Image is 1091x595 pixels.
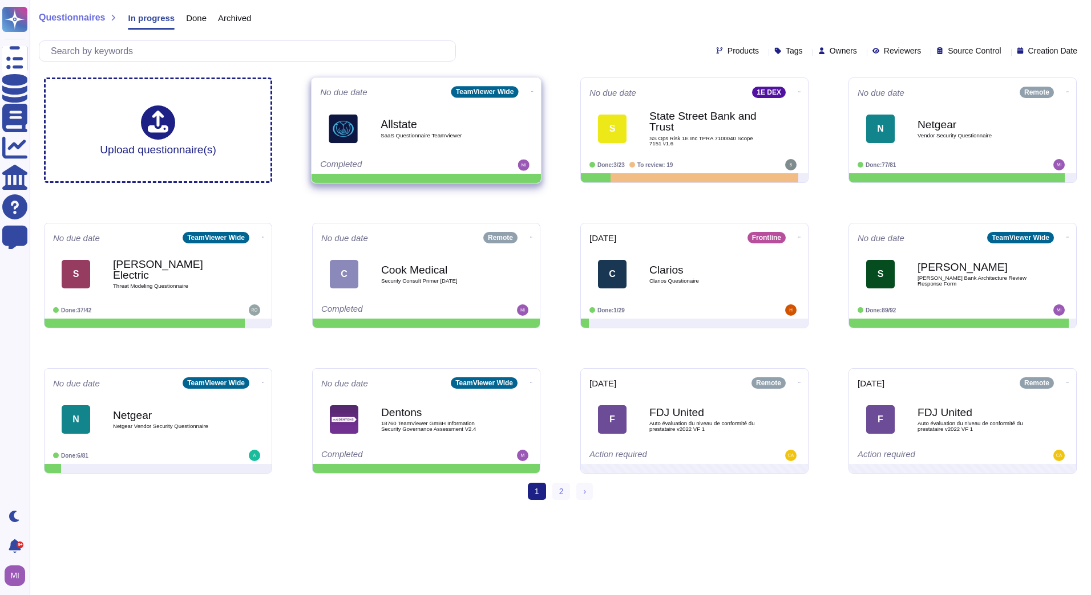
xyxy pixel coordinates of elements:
div: N [866,115,895,143]
span: Done: 3/23 [597,162,625,168]
span: Archived [218,14,251,22]
span: No due date [321,379,368,388]
span: SaaS Questionnaire TeamViewer [381,133,496,138]
div: Action required [858,450,997,461]
div: Remote [1020,87,1054,98]
span: Products [728,47,759,55]
span: › [583,487,586,496]
button: user [2,563,33,588]
img: user [1053,450,1065,461]
span: Security Consult Primer [DATE] [381,278,495,284]
span: To review: 19 [637,162,673,168]
div: Completed [321,304,461,316]
div: S [62,260,90,288]
img: Logo [330,405,358,434]
span: SS Ops Risk 1E Inc TPRA 7100040 Scope 7151 v1.6 [649,136,763,146]
span: Done [186,14,207,22]
img: user [517,450,528,461]
div: Remote [483,232,518,243]
span: 1 [528,483,546,500]
span: Questionnaires [39,13,105,22]
b: Netgear [918,119,1032,130]
div: S [866,260,895,288]
span: Done: 89/92 [866,307,896,313]
img: user [1053,159,1065,170]
span: Threat Modeling Questionnaire [113,283,227,289]
span: No due date [320,88,367,96]
b: FDJ United [649,407,763,418]
div: TeamViewer Wide [451,377,518,389]
div: Frontline [747,232,786,243]
b: FDJ United [918,407,1032,418]
div: C [598,260,627,288]
b: [PERSON_NAME] [918,262,1032,272]
img: user [5,565,25,586]
img: user [518,160,530,171]
span: No due date [53,379,100,388]
span: No due date [858,88,904,97]
b: Netgear [113,410,227,421]
span: Done: 1/29 [597,307,625,313]
img: Logo [329,114,358,143]
div: 1E DEX [752,87,786,98]
div: TeamViewer Wide [183,232,249,243]
span: Auto évaluation du niveau de conformité du prestataire v2022 VF 1 [918,421,1032,431]
span: Auto évaluation du niveau de conformité du prestataire v2022 VF 1 [649,421,763,431]
div: S [598,115,627,143]
img: user [249,304,260,316]
div: Completed [320,160,462,171]
img: user [785,304,797,316]
span: No due date [589,88,636,97]
div: Completed [321,450,461,461]
b: Allstate [381,119,496,129]
span: No due date [858,234,904,242]
span: [PERSON_NAME] Bank Architecture Review Response Form [918,275,1032,286]
span: Owners [830,47,857,55]
b: [PERSON_NAME] Electric [113,259,227,280]
div: Remote [751,377,786,389]
img: user [785,450,797,461]
div: C [330,260,358,288]
img: user [517,304,528,316]
span: Clarios Questionaire [649,278,763,284]
span: [DATE] [589,234,616,242]
div: TeamViewer Wide [451,86,519,97]
span: Tags [786,47,803,55]
span: No due date [53,234,100,242]
span: Source Control [948,47,1001,55]
b: Cook Medical [381,264,495,275]
span: Done: 6/81 [61,453,88,459]
div: Action required [589,450,729,461]
span: Done: 37/42 [61,307,91,313]
div: F [598,405,627,434]
span: No due date [321,234,368,242]
span: Creation Date [1028,47,1077,55]
img: user [1053,304,1065,316]
img: user [785,159,797,170]
b: Clarios [649,264,763,275]
span: [DATE] [858,379,884,388]
span: [DATE] [589,379,616,388]
span: In progress [128,14,175,22]
span: 18760 TeamViewer GmBH Information Security Governance Assessment V2.4 [381,421,495,431]
span: Done: 77/81 [866,162,896,168]
b: State Street Bank and Trust [649,111,763,132]
div: N [62,405,90,434]
span: Vendor Security Questionnaire [918,133,1032,138]
input: Search by keywords [45,41,455,61]
div: F [866,405,895,434]
div: Remote [1020,377,1054,389]
div: Upload questionnaire(s) [100,105,216,155]
a: 2 [552,483,571,500]
div: TeamViewer Wide [183,377,249,389]
div: TeamViewer Wide [987,232,1054,243]
img: user [249,450,260,461]
span: Netgear Vendor Security Questionnaire [113,423,227,429]
b: Dentons [381,407,495,418]
div: 9+ [17,541,23,548]
span: Reviewers [884,47,921,55]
